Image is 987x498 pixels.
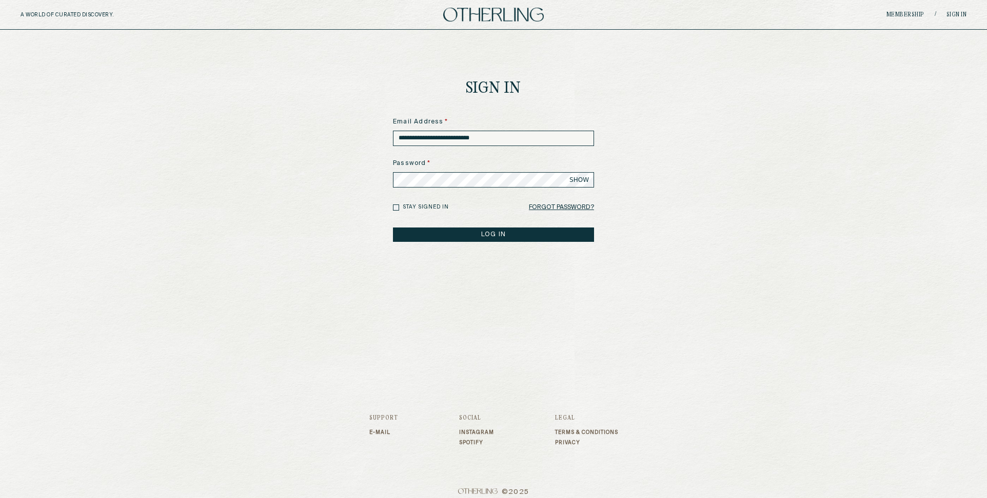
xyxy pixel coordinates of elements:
[555,440,618,446] a: Privacy
[946,12,967,18] a: Sign in
[403,203,449,211] label: Stay signed in
[459,440,494,446] a: Spotify
[529,200,594,215] a: Forgot Password?
[393,117,594,127] label: Email Address
[369,429,398,435] a: E-mail
[459,415,494,421] h3: Social
[393,159,594,168] label: Password
[21,12,159,18] h5: A WORLD OF CURATED DISCOVERY.
[935,11,936,18] span: /
[569,176,589,184] span: SHOW
[555,429,618,435] a: Terms & Conditions
[886,12,924,18] a: Membership
[466,81,521,97] h1: Sign In
[369,488,618,496] span: © 2025
[443,8,544,22] img: logo
[393,227,594,242] button: LOG IN
[555,415,618,421] h3: Legal
[369,415,398,421] h3: Support
[459,429,494,435] a: Instagram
